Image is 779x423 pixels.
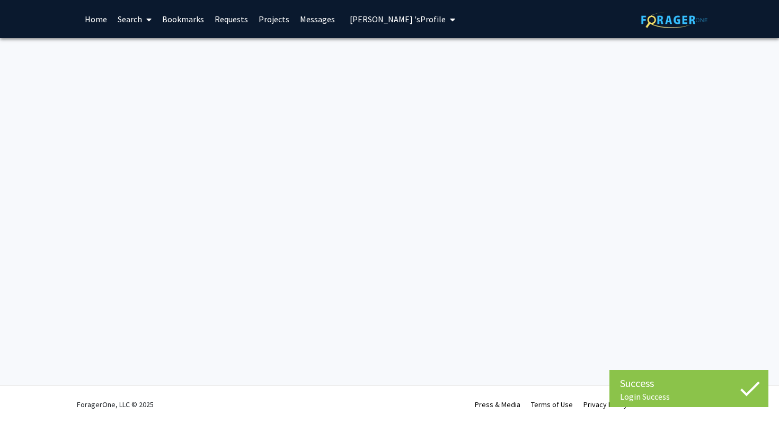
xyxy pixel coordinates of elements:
[157,1,209,38] a: Bookmarks
[620,375,758,391] div: Success
[77,386,154,423] div: ForagerOne, LLC © 2025
[209,1,253,38] a: Requests
[112,1,157,38] a: Search
[79,1,112,38] a: Home
[295,1,340,38] a: Messages
[253,1,295,38] a: Projects
[583,400,627,409] a: Privacy Policy
[475,400,520,409] a: Press & Media
[620,391,758,402] div: Login Success
[531,400,573,409] a: Terms of Use
[350,14,446,24] span: [PERSON_NAME] 's Profile
[641,12,707,28] img: ForagerOne Logo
